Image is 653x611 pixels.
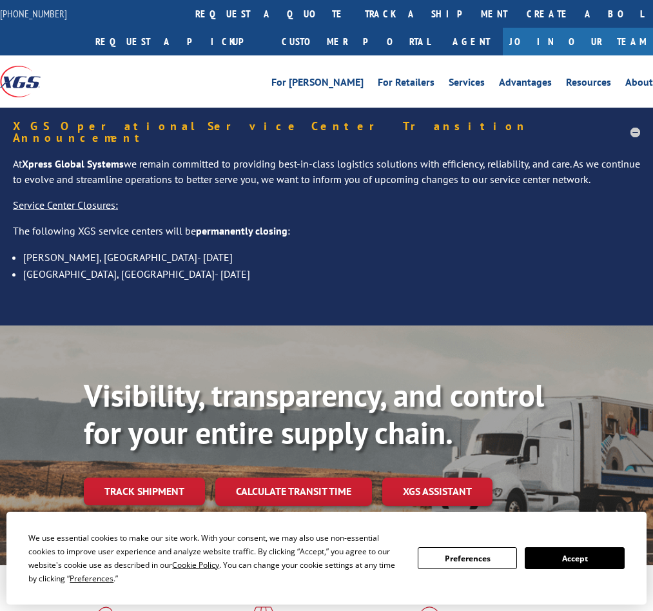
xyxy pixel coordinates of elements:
[84,478,205,505] a: Track shipment
[418,547,517,569] button: Preferences
[84,375,544,452] b: Visibility, transparency, and control for your entire supply chain.
[566,77,611,92] a: Resources
[503,28,653,55] a: Join Our Team
[13,121,640,144] h5: XGS Operational Service Center Transition Announcement
[499,77,552,92] a: Advantages
[440,28,503,55] a: Agent
[382,478,492,505] a: XGS ASSISTANT
[13,199,118,211] u: Service Center Closures:
[22,157,124,170] strong: Xpress Global Systems
[13,157,640,198] p: At we remain committed to providing best-in-class logistics solutions with efficiency, reliabilit...
[271,77,364,92] a: For [PERSON_NAME]
[23,266,640,282] li: [GEOGRAPHIC_DATA], [GEOGRAPHIC_DATA]- [DATE]
[378,77,434,92] a: For Retailers
[13,224,640,249] p: The following XGS service centers will be :
[172,559,219,570] span: Cookie Policy
[6,512,647,605] div: Cookie Consent Prompt
[625,77,653,92] a: About
[525,547,624,569] button: Accept
[449,77,485,92] a: Services
[23,249,640,266] li: [PERSON_NAME], [GEOGRAPHIC_DATA]- [DATE]
[70,573,113,584] span: Preferences
[215,478,372,505] a: Calculate transit time
[196,224,288,237] strong: permanently closing
[28,531,402,585] div: We use essential cookies to make our site work. With your consent, we may also use non-essential ...
[272,28,440,55] a: Customer Portal
[86,28,272,55] a: Request a pickup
